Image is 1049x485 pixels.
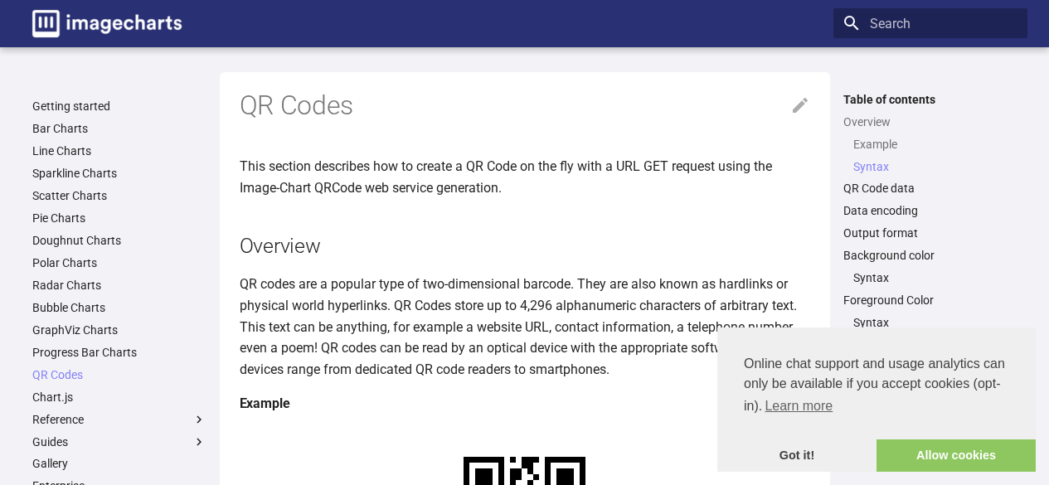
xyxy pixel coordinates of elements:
a: Polar Charts [32,255,206,270]
a: Foreground Color [843,293,1017,308]
a: Syntax [853,159,1017,174]
a: dismiss cookie message [717,439,877,473]
p: QR codes are a popular type of two-dimensional barcode. They are also known as hardlinks or physi... [240,274,810,380]
a: Bar Charts [32,121,206,136]
a: Progress Bar Charts [32,345,206,360]
a: Pie Charts [32,211,206,226]
div: cookieconsent [717,327,1036,472]
h1: QR Codes [240,89,810,124]
a: Syntax [853,315,1017,330]
nav: Foreground Color [843,315,1017,330]
a: Chart.js [32,390,206,405]
a: Line Charts [32,143,206,158]
a: Data encoding [843,203,1017,218]
h4: Example [240,393,810,415]
label: Table of contents [833,92,1027,107]
nav: Overview [843,137,1017,174]
a: Doughnut Charts [32,233,206,248]
a: allow cookies [877,439,1036,473]
img: logo [32,10,182,37]
a: Sparkline Charts [32,166,206,181]
input: Search [833,8,1027,38]
a: Overview [843,114,1017,129]
label: Reference [32,412,206,427]
a: learn more about cookies [762,394,835,419]
a: Gallery [32,456,206,471]
h2: Overview [240,231,810,260]
a: Scatter Charts [32,188,206,203]
a: Output format [843,226,1017,240]
p: This section describes how to create a QR Code on the fly with a URL GET request using the Image-... [240,156,810,198]
nav: Background color [843,270,1017,285]
label: Guides [32,434,206,449]
a: Image-Charts documentation [26,3,188,44]
a: QR Codes [32,367,206,382]
a: Getting started [32,99,206,114]
span: Online chat support and usage analytics can only be available if you accept cookies (opt-in). [744,354,1009,419]
a: Syntax [853,270,1017,285]
a: Background color [843,248,1017,263]
a: Bubble Charts [32,300,206,315]
nav: Table of contents [833,92,1027,353]
a: Example [853,137,1017,152]
a: GraphViz Charts [32,323,206,337]
a: QR Code data [843,181,1017,196]
a: Radar Charts [32,278,206,293]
